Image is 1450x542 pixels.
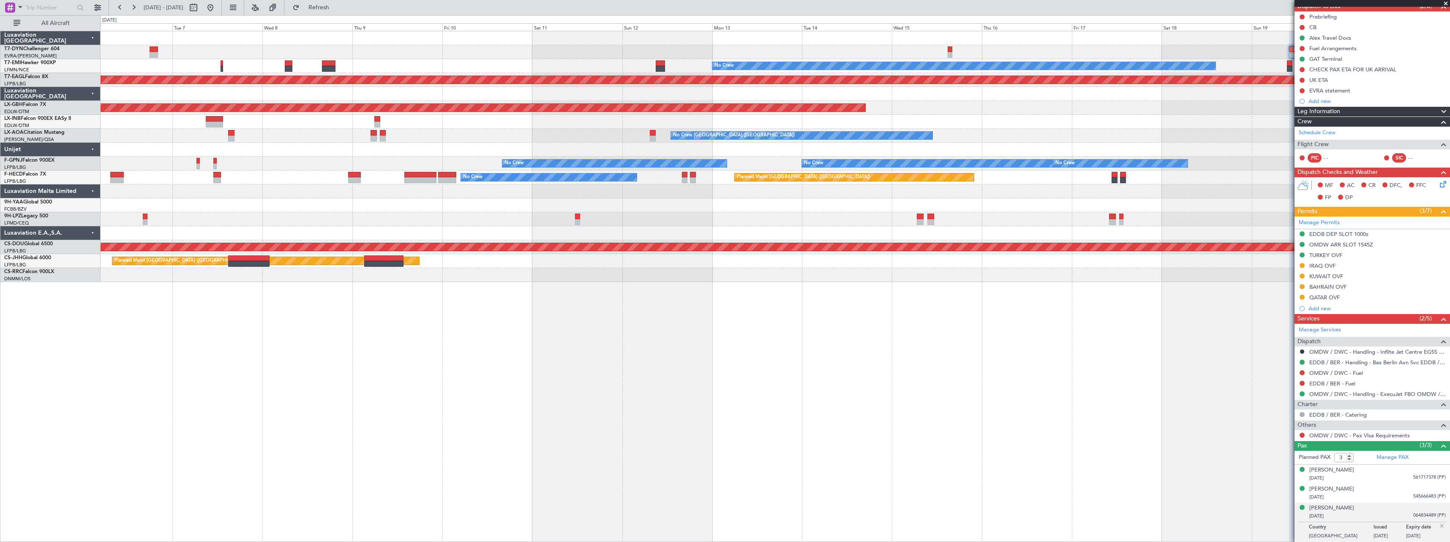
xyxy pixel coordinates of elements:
a: FCBB/BZV [4,206,27,212]
div: BAHRAIN OVF [1309,283,1346,290]
span: Services [1297,314,1319,324]
button: All Aircraft [9,16,92,30]
span: CS-RRC [4,269,22,274]
div: Sat 11 [532,23,622,31]
a: 9H-LPZLegacy 500 [4,214,48,219]
div: Mon 6 [82,23,172,31]
img: close [1438,522,1446,530]
span: T7-EAGL [4,74,25,79]
p: Issued [1374,524,1406,533]
span: Flight Crew [1297,140,1329,149]
p: [GEOGRAPHIC_DATA] [1309,533,1374,541]
div: CB [1309,24,1316,31]
a: LFPB/LBG [4,164,26,171]
a: LFPB/LBG [4,262,26,268]
span: Permits [1297,207,1317,217]
div: UK ETA [1309,76,1328,84]
a: CS-DOUGlobal 6500 [4,241,53,247]
a: OMDW / DWC - Pax Visa Requirements [1309,432,1410,439]
span: (3/3) [1420,441,1432,450]
a: 9H-YAAGlobal 5000 [4,200,52,205]
div: CHECK PAX ETA FOR UK ARRIVAL [1309,66,1396,73]
span: 9H-YAA [4,200,23,205]
div: Sun 19 [1252,23,1342,31]
span: T7-DYN [4,46,23,51]
p: Country [1309,524,1374,533]
div: Sat 18 [1162,23,1252,31]
div: [PERSON_NAME] [1309,485,1354,493]
div: Alex Travel Docs [1309,34,1351,41]
a: EDLW/DTM [4,122,29,129]
a: LX-GBHFalcon 7X [4,102,46,107]
a: [PERSON_NAME]/QSA [4,136,54,143]
div: [PERSON_NAME] [1309,466,1354,474]
a: OMDW / DWC - Handling - ExecuJet FBO OMDW / DWC [1309,390,1446,398]
span: 561717378 (PP) [1413,474,1446,481]
span: LX-GBH [4,102,23,107]
a: CS-JHHGlobal 6000 [4,255,51,260]
div: No Crew [714,60,734,72]
div: - - [1408,154,1427,162]
a: T7-EMIHawker 900XP [4,60,56,65]
span: CS-JHH [4,255,22,260]
a: DNMM/LOS [4,276,30,282]
span: MF [1325,182,1333,190]
a: EDDB / BER - Handling - Bas Berlin Avn Svc EDDB / SXF [1309,359,1446,366]
p: Expiry date [1406,524,1439,533]
div: OMDW ARR SLOT 1545Z [1309,241,1373,248]
a: LFMN/NCE [4,67,29,73]
button: Refresh [289,1,339,14]
span: Crew [1297,117,1312,127]
div: Sun 12 [622,23,712,31]
div: Tue 7 [172,23,262,31]
div: Thu 9 [352,23,442,31]
div: [PERSON_NAME] [1309,504,1354,512]
span: F-HECD [4,172,23,177]
a: EVRA/[PERSON_NAME] [4,53,57,59]
a: EDDB / BER - Fuel [1309,380,1355,387]
span: (3/7) [1420,206,1432,215]
span: [DATE] [1309,475,1324,481]
a: LX-AOACitation Mustang [4,130,65,135]
span: T7-EMI [4,60,21,65]
div: EDDB DEP SLOT 1000z [1309,230,1368,238]
a: F-GPNJFalcon 900EX [4,158,55,163]
a: LFMD/CEQ [4,220,29,226]
div: No Crew [804,157,823,170]
a: F-HECDFalcon 7X [4,172,46,177]
span: Leg Information [1297,107,1340,117]
span: [DATE] [1309,513,1324,519]
div: No Crew [GEOGRAPHIC_DATA] ([GEOGRAPHIC_DATA]) [673,129,795,142]
a: CS-RRCFalcon 900LX [4,269,54,274]
span: 545666483 (PP) [1413,493,1446,500]
a: LFPB/LBG [4,81,26,87]
span: Charter [1297,400,1318,409]
span: DP [1345,194,1353,202]
a: EDLW/DTM [4,108,29,115]
div: Thu 16 [982,23,1072,31]
a: T7-EAGLFalcon 8X [4,74,48,79]
div: Wed 15 [892,23,982,31]
span: AC [1347,182,1355,190]
a: EDDB / BER - Catering [1309,411,1367,418]
div: Mon 13 [712,23,802,31]
span: 064834489 (PP) [1413,512,1446,519]
input: Trip Number [26,1,74,14]
span: LX-AOA [4,130,24,135]
div: TURKEY OVF [1309,252,1342,259]
p: [DATE] [1374,533,1406,541]
span: FFC [1416,182,1426,190]
span: All Aircraft [22,20,89,26]
a: LX-INBFalcon 900EX EASy II [4,116,71,121]
div: Add new [1308,98,1446,105]
span: CS-DOU [4,241,24,247]
p: [DATE] [1406,533,1439,541]
a: OMDW / DWC - Fuel [1309,369,1363,377]
span: Refresh [301,5,337,11]
div: EVRA statement [1309,87,1350,94]
span: Dispatch To-Dos [1297,2,1340,11]
div: IRAQ OVF [1309,262,1336,269]
span: (2/5) [1420,314,1432,323]
span: FP [1325,194,1331,202]
div: Fuel Arrangements [1309,45,1357,52]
